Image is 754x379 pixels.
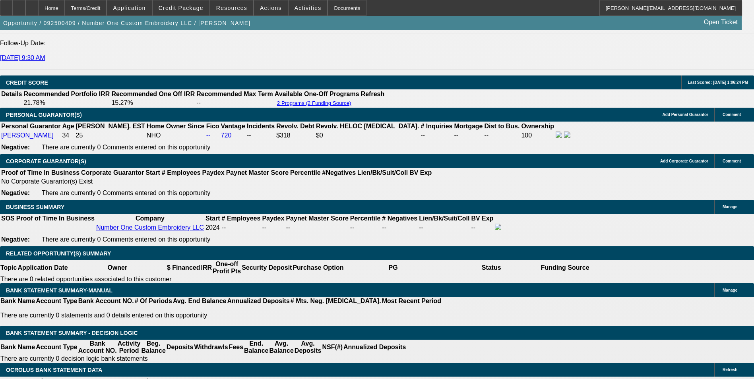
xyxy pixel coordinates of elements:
span: Application [113,5,145,11]
th: Account Type [35,297,78,305]
button: 2 Programs (2 Funding Source) [275,100,354,106]
td: -- [419,223,470,232]
b: Negative: [1,189,30,196]
a: Open Ticket [701,15,741,29]
th: Activity Period [117,340,141,355]
b: #Negatives [322,169,356,176]
b: Corporate Guarantor [81,169,144,176]
th: Recommended Max Term [196,90,273,98]
span: Last Scored: [DATE] 1:06:24 PM [688,80,748,85]
th: Funding Source [541,260,590,275]
td: -- [454,131,483,140]
td: -- [484,131,520,140]
span: Bank Statement Summary - Decision Logic [6,330,138,336]
th: PG [344,260,442,275]
b: Negative: [1,236,30,243]
b: Company [136,215,165,222]
th: Fees [229,340,244,355]
b: BV Exp [409,169,432,176]
th: Bank Account NO. [78,297,134,305]
th: Beg. Balance [141,340,166,355]
b: Lien/Bk/Suit/Coll [419,215,469,222]
td: 100 [521,131,554,140]
a: 720 [221,132,232,139]
b: Percentile [350,215,380,222]
b: # Inquiries [421,123,452,130]
th: One-off Profit Pts [212,260,241,275]
th: Details [1,90,22,98]
a: -- [206,132,211,139]
b: # Employees [162,169,201,176]
td: 15.27% [111,99,195,107]
b: Vantage [221,123,245,130]
button: Activities [289,0,328,15]
th: Owner [68,260,167,275]
span: Comment [723,159,741,163]
b: Negative: [1,144,30,151]
img: facebook-icon.png [495,224,501,230]
b: Paynet Master Score [286,215,348,222]
b: Age [62,123,74,130]
b: # Negatives [382,215,417,222]
td: -- [196,99,273,107]
b: Fico [206,123,219,130]
b: Paydex [262,215,284,222]
th: Purchase Option [292,260,344,275]
th: Avg. Balance [269,340,294,355]
td: $0 [316,131,420,140]
span: CREDIT SCORE [6,79,48,86]
div: -- [286,224,348,231]
th: Proof of Time In Business [16,215,95,222]
b: # Employees [222,215,261,222]
button: Resources [210,0,253,15]
th: Refresh [361,90,385,98]
b: Percentile [290,169,320,176]
span: RELATED OPPORTUNITY(S) SUMMARY [6,250,111,257]
b: Ownership [521,123,554,130]
b: Revolv. HELOC [MEDICAL_DATA]. [316,123,419,130]
th: Recommended Portfolio IRR [23,90,110,98]
span: Resources [216,5,247,11]
span: Add Personal Guarantor [662,112,708,117]
span: CORPORATE GUARANTOR(S) [6,158,86,164]
td: 21.78% [23,99,110,107]
th: Annualized Deposits [343,340,406,355]
th: $ Financed [167,260,201,275]
button: Credit Package [153,0,209,15]
b: BV Exp [471,215,493,222]
button: Application [107,0,151,15]
th: Annualized Deposits [227,297,290,305]
div: -- [382,224,417,231]
th: Avg. Deposits [294,340,322,355]
th: IRR [200,260,212,275]
b: Home Owner Since [147,123,205,130]
span: BUSINESS SUMMARY [6,204,64,210]
img: linkedin-icon.png [564,131,570,138]
th: # Of Periods [134,297,173,305]
span: Manage [723,288,737,292]
th: Proof of Time In Business [1,169,80,177]
th: Available One-Off Programs [274,90,360,98]
b: Revolv. Debt [276,123,314,130]
span: BANK STATEMENT SUMMARY-MANUAL [6,287,112,294]
th: SOS [1,215,15,222]
span: Manage [723,205,737,209]
b: Paynet Master Score [226,169,289,176]
td: 25 [76,131,145,140]
span: Add Corporate Guarantor [660,159,708,163]
span: Opportunity / 092500409 / Number One Custom Embroidery LLC / [PERSON_NAME] [3,20,250,26]
th: Most Recent Period [382,297,442,305]
a: Number One Custom Embroidery LLC [96,224,204,231]
b: Paydex [202,169,225,176]
th: Status [442,260,541,275]
div: -- [350,224,380,231]
th: Account Type [35,340,78,355]
th: Bank Account NO. [78,340,117,355]
span: There are currently 0 Comments entered on this opportunity [42,189,210,196]
b: Dist to Bus. [485,123,520,130]
span: Actions [260,5,282,11]
th: Deposits [166,340,194,355]
button: Actions [254,0,288,15]
th: Security Deposit [241,260,292,275]
img: facebook-icon.png [556,131,562,138]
